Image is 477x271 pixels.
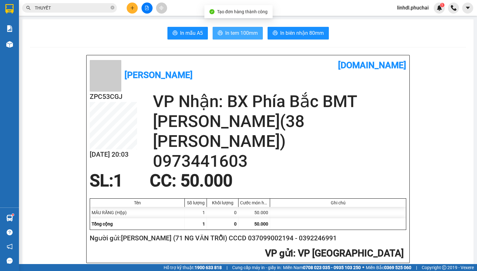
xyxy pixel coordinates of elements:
span: SL: [90,171,113,190]
div: 0912278772 [5,36,69,45]
div: MÂU RĂNG (Hộp) [90,207,185,218]
div: 1 [185,207,207,218]
img: solution-icon [6,25,13,32]
span: 1 [113,171,123,190]
span: question-circle [7,229,13,235]
span: Cung cấp máy in - giấy in: [232,264,281,271]
span: ⚪️ [362,266,364,269]
span: Miền Bắc [366,264,411,271]
sup: 1 [12,214,14,216]
span: plus [130,6,135,10]
span: In mẫu A5 [180,29,203,37]
sup: 1 [440,3,444,7]
span: 1 [202,221,205,226]
span: VP gửi [265,248,293,259]
span: message [7,258,13,264]
span: printer [172,30,178,36]
img: phone-icon [451,5,456,11]
span: check-circle [209,9,214,14]
h2: ZPC53CGJ [90,92,137,102]
h2: VP Nhận: BX Phía Bắc BMT [153,92,406,111]
span: Nhận: [74,6,89,13]
span: | [416,264,417,271]
h2: 0973441603 [153,151,406,171]
strong: 0369 525 060 [384,265,411,270]
img: logo-vxr [5,4,14,14]
span: notification [7,244,13,250]
span: Gửi: [5,6,15,13]
div: [PERSON_NAME] ( 41b kHE SANH ) [5,21,69,36]
h2: [PERSON_NAME](38 [PERSON_NAME]) [153,111,406,151]
button: printerIn tem 100mm [213,27,263,39]
span: In tem 100mm [225,29,258,37]
span: 1 [441,3,443,7]
span: search [26,6,31,10]
input: Tìm tên, số ĐT hoặc mã đơn [35,4,109,11]
div: 0346888246 [74,21,125,29]
div: Ghi chú [272,200,404,205]
button: aim [156,3,167,14]
img: icon-new-feature [437,5,442,11]
strong: 0708 023 035 - 0935 103 250 [303,265,361,270]
button: printerIn mẫu A5 [167,27,208,39]
div: 50.000 [238,207,270,218]
span: 50.000 [254,221,268,226]
span: Tổng cộng [92,221,113,226]
img: warehouse-icon [6,215,13,221]
button: file-add [142,3,153,14]
button: printerIn biên nhận 80mm [268,27,329,39]
button: caret-down [462,3,473,14]
span: Hỗ trợ kỹ thuật: [164,264,222,271]
button: plus [127,3,138,14]
h2: [DATE] 20:03 [90,149,137,160]
div: CC : 50.000 [146,171,236,190]
div: Khối lượng [208,200,237,205]
div: 0 [207,207,238,218]
img: warehouse-icon [6,41,13,48]
div: Số lượng [186,200,205,205]
b: [DOMAIN_NAME] [338,60,406,70]
span: printer [273,30,278,36]
h2: Người gửi: [PERSON_NAME] (71 NG VĂN TRỖI) CCCD 037099002194 - 0392246991 [90,233,404,244]
span: DĐ: [74,33,83,39]
strong: 1900 633 818 [195,265,222,270]
span: caret-down [465,5,471,11]
span: Tạo đơn hàng thành công [217,9,268,14]
span: 0 [234,221,237,226]
div: Km92 [74,5,125,13]
span: Miền Nam [283,264,361,271]
span: close-circle [111,5,114,11]
div: THÀNH [74,13,125,21]
span: close-circle [111,6,114,9]
span: aim [159,6,164,10]
span: copyright [442,265,446,270]
span: In biên nhận 80mm [280,29,324,37]
div: Cước món hàng [240,200,268,205]
span: linhdl.phuchai [392,4,434,12]
span: printer [218,30,223,36]
span: | [226,264,227,271]
h2: : VP [GEOGRAPHIC_DATA] [90,247,404,260]
span: file-add [145,6,149,10]
span: KM82 [83,29,108,40]
div: Tên [92,200,183,205]
div: VP [GEOGRAPHIC_DATA] [5,5,69,21]
b: [PERSON_NAME] [124,70,193,80]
